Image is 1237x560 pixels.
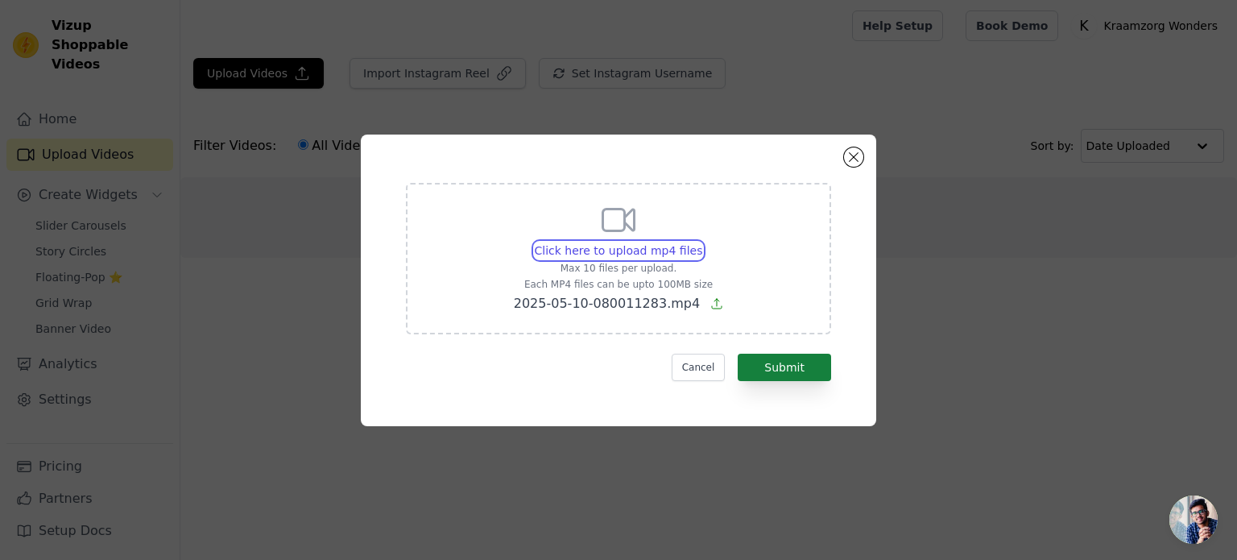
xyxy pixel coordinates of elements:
button: Close modal [844,147,863,167]
a: Open de chat [1169,496,1218,544]
span: 2025-05-10-080011283.mp4 [514,296,700,311]
button: Submit [738,354,831,381]
button: Cancel [672,354,726,381]
p: Each MP4 files can be upto 100MB size [514,278,723,291]
p: Max 10 files per upload. [514,262,723,275]
span: Click here to upload mp4 files [535,244,703,257]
